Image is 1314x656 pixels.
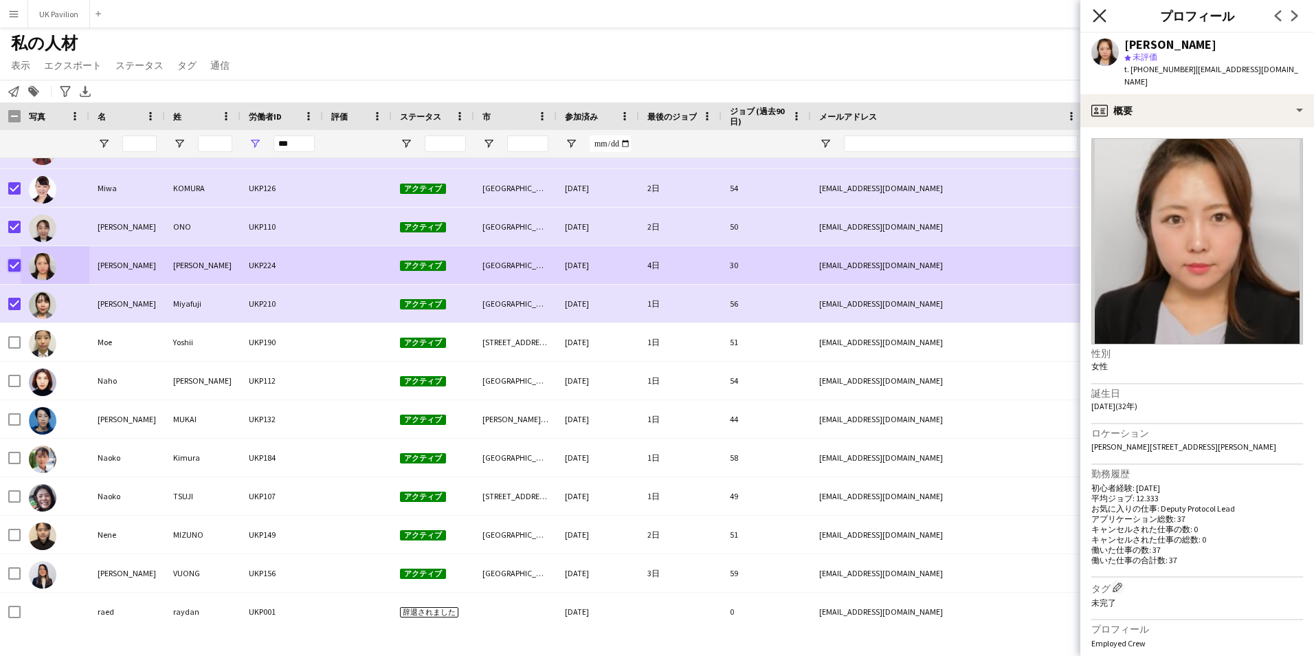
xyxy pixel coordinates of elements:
[557,439,639,477] div: [DATE]
[557,323,639,361] div: [DATE]
[400,607,458,617] span: 辞退されました
[1091,427,1303,439] h3: ロケーション
[474,323,557,361] div: [STREET_ADDRESS][PERSON_NAME]
[89,593,165,631] div: raed
[557,169,639,207] div: [DATE]
[57,83,74,100] app-action-btn: 高度なフィルター
[819,111,877,122] span: メールアドレス
[89,516,165,554] div: Nene
[29,330,56,358] img: Moe Yoshii
[819,138,832,150] button: フィルターメニューを開く
[241,169,323,207] div: UKP126
[400,569,446,579] span: アクティブ
[44,59,102,72] span: エクスポート
[1091,361,1108,371] span: 女性
[639,246,722,284] div: 4日
[241,362,323,400] div: UKP112
[565,111,598,122] span: 参加済み
[639,169,722,207] div: 2日
[557,554,639,592] div: [DATE]
[507,135,548,152] input: 市 フィルター入力
[165,554,241,592] div: VUONG
[811,593,1086,631] div: [EMAIL_ADDRESS][DOMAIN_NAME]
[400,492,446,502] span: アクティブ
[165,516,241,554] div: MIZUNO
[29,369,56,396] img: Naho YAMAGUCHI
[29,484,56,512] img: Naoko TSUJI
[115,59,164,72] span: ステータス
[1091,401,1137,411] span: [DATE] (32年)
[241,516,323,554] div: UKP149
[177,59,197,72] span: タグ
[400,530,446,540] span: アクティブ
[29,215,56,242] img: Miyuki ONO
[25,83,42,100] app-action-btn: タグに追加
[98,138,110,150] button: フィルターメニューを開く
[400,299,446,309] span: アクティブ
[474,516,557,554] div: [GEOGRAPHIC_DATA]
[1091,623,1303,635] h3: プロフィール
[241,439,323,477] div: UKP184
[165,593,241,631] div: raydan
[1091,534,1303,545] p: キャンセルされた仕事の総数: 0
[5,83,22,100] app-action-btn: ワークフォースに通知
[1091,555,1303,565] p: 働いた仕事の合計数: 37
[1091,598,1303,608] p: 未完了
[1091,493,1303,503] p: 平均ジョブ: 12.333
[482,138,495,150] button: フィルターメニューを開く
[210,59,230,72] span: 通信
[29,253,56,281] img: Mizuki Kobayashi
[205,56,235,74] a: 通信
[165,439,241,477] div: Kimura
[110,56,169,74] a: ステータス
[29,446,56,473] img: Naoko Kimura
[811,208,1086,245] div: [EMAIL_ADDRESS][DOMAIN_NAME]
[1091,638,1303,648] p: Employed Crew
[241,554,323,592] div: UKP156
[722,285,811,322] div: 56
[722,400,811,438] div: 44
[249,138,261,150] button: フィルターメニューを開く
[557,246,639,284] div: [DATE]
[198,135,232,152] input: 姓 フィルター入力
[590,135,631,152] input: 参加済み フィルター入力
[639,554,722,592] div: 3日
[1091,387,1303,400] h3: 誕生日
[811,477,1086,515] div: [EMAIL_ADDRESS][DOMAIN_NAME]
[29,176,56,204] img: Miwa KOMURA
[474,208,557,245] div: [GEOGRAPHIC_DATA]
[89,439,165,477] div: Naoko
[811,323,1086,361] div: [EMAIL_ADDRESS][DOMAIN_NAME]
[811,246,1086,284] div: [EMAIL_ADDRESS][DOMAIN_NAME]
[811,169,1086,207] div: [EMAIL_ADDRESS][DOMAIN_NAME]
[89,554,165,592] div: [PERSON_NAME]
[722,593,811,631] div: 0
[89,362,165,400] div: Naho
[241,246,323,284] div: UKP224
[557,516,639,554] div: [DATE]
[241,208,323,245] div: UKP110
[29,407,56,435] img: Nanako MUKAI
[172,56,202,74] a: タグ
[474,246,557,284] div: [GEOGRAPHIC_DATA]
[474,169,557,207] div: [GEOGRAPHIC_DATA][GEOGRAPHIC_DATA]
[173,111,181,122] span: 姓
[29,292,56,319] img: Mizuki Miyafuji
[89,477,165,515] div: Naoko
[29,561,56,589] img: Nguyen VUONG
[844,135,1078,152] input: メールアドレス フィルター入力
[639,400,722,438] div: 1日
[1091,524,1303,534] p: キャンセルされた仕事の数: 0
[639,477,722,515] div: 1日
[1091,545,1303,555] p: 働いた仕事の数: 37
[173,138,186,150] button: フィルターメニューを開く
[165,285,241,322] div: Miyafuji
[557,208,639,245] div: [DATE]
[331,111,348,122] span: 評価
[89,400,165,438] div: [PERSON_NAME]
[77,83,93,100] app-action-btn: XLSXをエクスポート
[474,477,557,515] div: [STREET_ADDRESS][PERSON_NAME][PERSON_NAME]
[811,516,1086,554] div: [EMAIL_ADDRESS][DOMAIN_NAME]
[5,56,36,74] a: 表示
[274,135,315,152] input: 労働者ID フィルター入力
